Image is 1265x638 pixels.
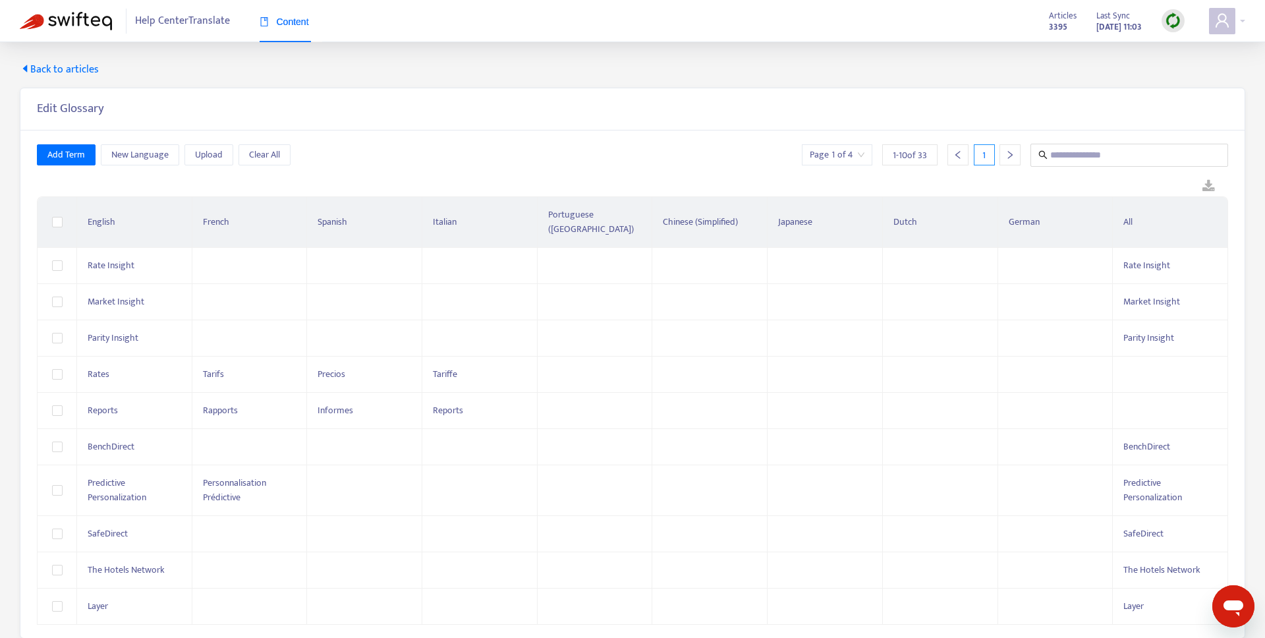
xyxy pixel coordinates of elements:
span: Reports [88,403,118,418]
span: Personnalisation Prédictive [203,475,266,505]
span: Predictive Personalization [1123,475,1182,505]
span: right [1005,150,1015,159]
span: caret-left [20,63,30,74]
span: book [260,17,269,26]
span: Parity Insight [1123,330,1174,345]
th: All [1113,197,1228,248]
span: Layer [1123,598,1144,614]
span: Upload [195,148,223,162]
span: Reports [433,403,463,418]
span: The Hotels Network [88,562,165,577]
div: 1 [974,144,995,165]
span: SafeDirect [1123,526,1164,541]
span: search [1038,150,1048,159]
img: sync.dc5367851b00ba804db3.png [1165,13,1181,29]
span: Parity Insight [88,330,138,345]
span: Tariffe [433,366,457,382]
button: Clear All [239,144,291,165]
iframe: Button to launch messaging window [1212,585,1254,627]
strong: [DATE] 11:03 [1096,20,1142,34]
span: BenchDirect [1123,439,1170,454]
span: user [1214,13,1230,28]
span: Articles [1049,9,1077,23]
span: 1 - 10 of 33 [893,148,927,162]
th: Spanish [307,197,422,248]
button: Upload [184,144,233,165]
span: Help Center Translate [135,9,230,34]
th: Italian [422,197,538,248]
span: Predictive Personalization [88,475,146,505]
span: Last Sync [1096,9,1130,23]
span: Rapports [203,403,238,418]
span: New Language [111,148,169,162]
span: Precios [318,366,345,382]
th: German [998,197,1113,248]
th: Dutch [883,197,998,248]
span: Rate Insight [88,258,134,273]
img: Swifteq [20,12,112,30]
th: Japanese [768,197,883,248]
span: Informes [318,403,353,418]
span: SafeDirect [88,526,128,541]
span: Market Insight [88,294,144,309]
span: BenchDirect [88,439,134,454]
button: Add Term [37,144,96,165]
span: The Hotels Network [1123,562,1200,577]
strong: 3395 [1049,20,1067,34]
span: Tarifs [203,366,224,382]
span: Back to articles [20,62,99,78]
span: Clear All [249,148,280,162]
span: Rates [88,366,109,382]
th: Portuguese ([GEOGRAPHIC_DATA]) [538,197,653,248]
button: New Language [101,144,179,165]
span: left [953,150,963,159]
th: Chinese (Simplified) [652,197,768,248]
span: Rate Insight [1123,258,1170,273]
span: Content [260,16,309,27]
span: Add Term [47,148,85,162]
h5: Edit Glossary [37,101,104,117]
span: Layer [88,598,108,614]
span: Market Insight [1123,294,1180,309]
th: English [77,197,192,248]
th: French [192,197,308,248]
